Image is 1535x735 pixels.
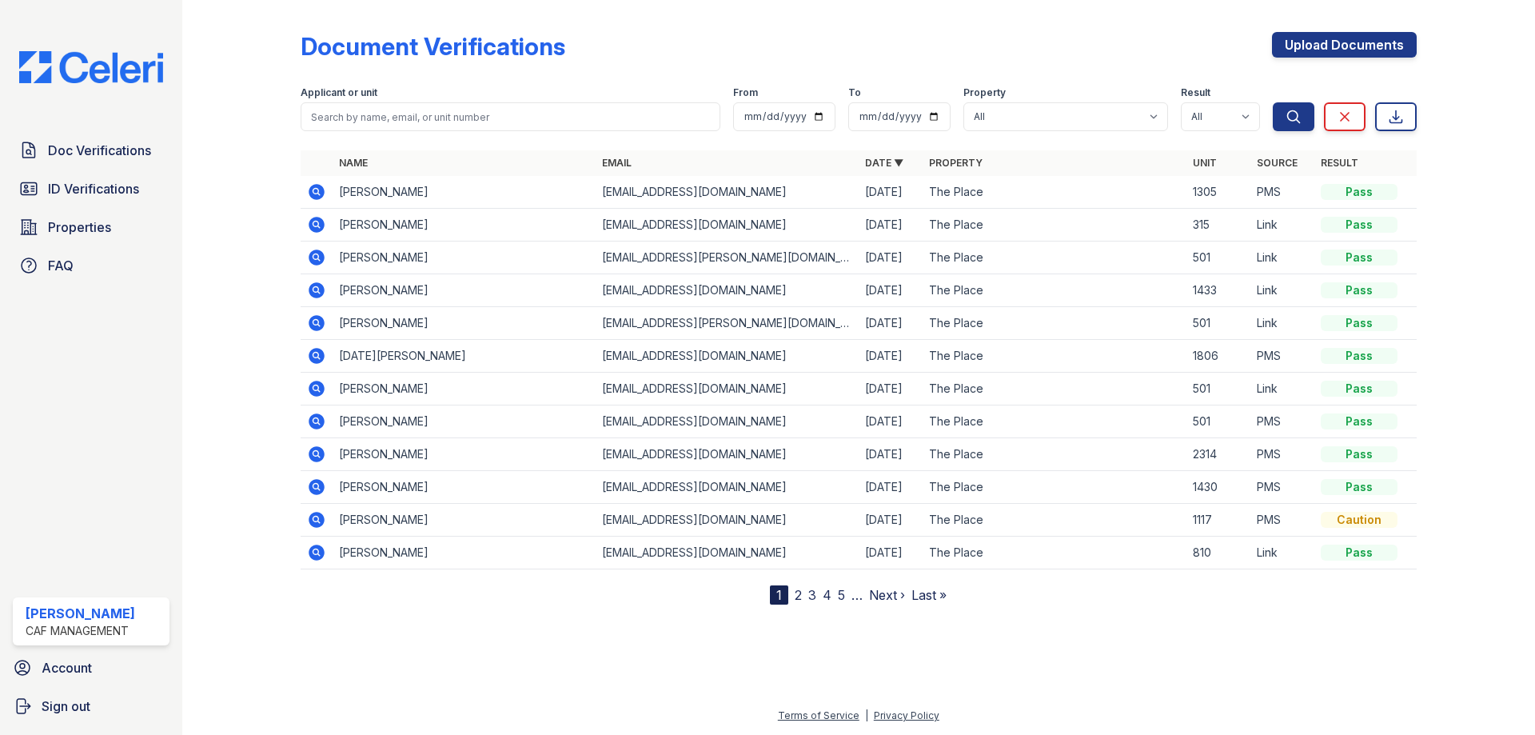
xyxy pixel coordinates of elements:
div: | [865,709,868,721]
td: [EMAIL_ADDRESS][PERSON_NAME][DOMAIN_NAME] [596,307,859,340]
td: Link [1250,274,1314,307]
td: [PERSON_NAME] [333,242,596,274]
td: The Place [923,373,1186,405]
td: Link [1250,209,1314,242]
td: 501 [1186,242,1250,274]
label: To [848,86,861,99]
td: [DATE] [859,340,923,373]
td: PMS [1250,504,1314,537]
a: Next › [869,587,905,603]
td: [EMAIL_ADDRESS][DOMAIN_NAME] [596,438,859,471]
div: Pass [1321,413,1397,429]
div: Document Verifications [301,32,565,61]
a: Upload Documents [1272,32,1417,58]
a: Properties [13,211,169,243]
td: 501 [1186,405,1250,438]
td: [EMAIL_ADDRESS][DOMAIN_NAME] [596,504,859,537]
td: The Place [923,438,1186,471]
div: Pass [1321,348,1397,364]
td: [DATE] [859,274,923,307]
a: Unit [1193,157,1217,169]
a: FAQ [13,250,169,282]
td: The Place [923,340,1186,373]
span: Doc Verifications [48,141,151,160]
td: [DATE] [859,176,923,209]
td: PMS [1250,176,1314,209]
td: The Place [923,242,1186,274]
span: Properties [48,218,111,237]
td: 1430 [1186,471,1250,504]
div: Pass [1321,282,1397,298]
td: [EMAIL_ADDRESS][DOMAIN_NAME] [596,471,859,504]
td: [EMAIL_ADDRESS][DOMAIN_NAME] [596,340,859,373]
td: [PERSON_NAME] [333,307,596,340]
a: Account [6,652,176,684]
img: CE_Logo_Blue-a8612792a0a2168367f1c8372b55b34899dd931a85d93a1a3d3e32e68fde9ad4.png [6,51,176,83]
a: Result [1321,157,1358,169]
td: Link [1250,242,1314,274]
td: [PERSON_NAME] [333,373,596,405]
td: [DATE] [859,504,923,537]
td: PMS [1250,405,1314,438]
td: [PERSON_NAME] [333,537,596,569]
td: Link [1250,537,1314,569]
td: [PERSON_NAME] [333,471,596,504]
td: The Place [923,307,1186,340]
td: [DATE][PERSON_NAME] [333,340,596,373]
td: [DATE] [859,209,923,242]
td: [PERSON_NAME] [333,504,596,537]
div: Pass [1321,446,1397,462]
td: [EMAIL_ADDRESS][DOMAIN_NAME] [596,209,859,242]
td: [DATE] [859,242,923,274]
td: [EMAIL_ADDRESS][DOMAIN_NAME] [596,176,859,209]
td: The Place [923,274,1186,307]
div: Pass [1321,184,1397,200]
div: Pass [1321,217,1397,233]
a: 5 [838,587,845,603]
td: [EMAIL_ADDRESS][DOMAIN_NAME] [596,373,859,405]
td: The Place [923,504,1186,537]
td: The Place [923,537,1186,569]
a: Name [339,157,368,169]
td: [DATE] [859,373,923,405]
td: 1305 [1186,176,1250,209]
label: Applicant or unit [301,86,377,99]
td: 1433 [1186,274,1250,307]
div: Pass [1321,250,1397,266]
td: 1806 [1186,340,1250,373]
td: [DATE] [859,471,923,504]
label: From [733,86,758,99]
a: Last » [911,587,947,603]
a: Date ▼ [865,157,903,169]
td: Link [1250,373,1314,405]
a: Sign out [6,690,176,722]
td: 2314 [1186,438,1250,471]
a: ID Verifications [13,173,169,205]
a: 3 [808,587,816,603]
span: FAQ [48,256,74,275]
td: [EMAIL_ADDRESS][DOMAIN_NAME] [596,274,859,307]
td: The Place [923,405,1186,438]
label: Property [963,86,1006,99]
td: 501 [1186,373,1250,405]
td: [DATE] [859,537,923,569]
td: 810 [1186,537,1250,569]
a: Property [929,157,983,169]
span: Account [42,658,92,677]
a: 2 [795,587,802,603]
a: Doc Verifications [13,134,169,166]
a: Source [1257,157,1298,169]
span: ID Verifications [48,179,139,198]
td: [PERSON_NAME] [333,274,596,307]
td: PMS [1250,471,1314,504]
td: 315 [1186,209,1250,242]
a: Email [602,157,632,169]
td: [PERSON_NAME] [333,209,596,242]
a: Privacy Policy [874,709,939,721]
div: Pass [1321,479,1397,495]
div: [PERSON_NAME] [26,604,135,623]
div: Caution [1321,512,1397,528]
td: 501 [1186,307,1250,340]
td: The Place [923,209,1186,242]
